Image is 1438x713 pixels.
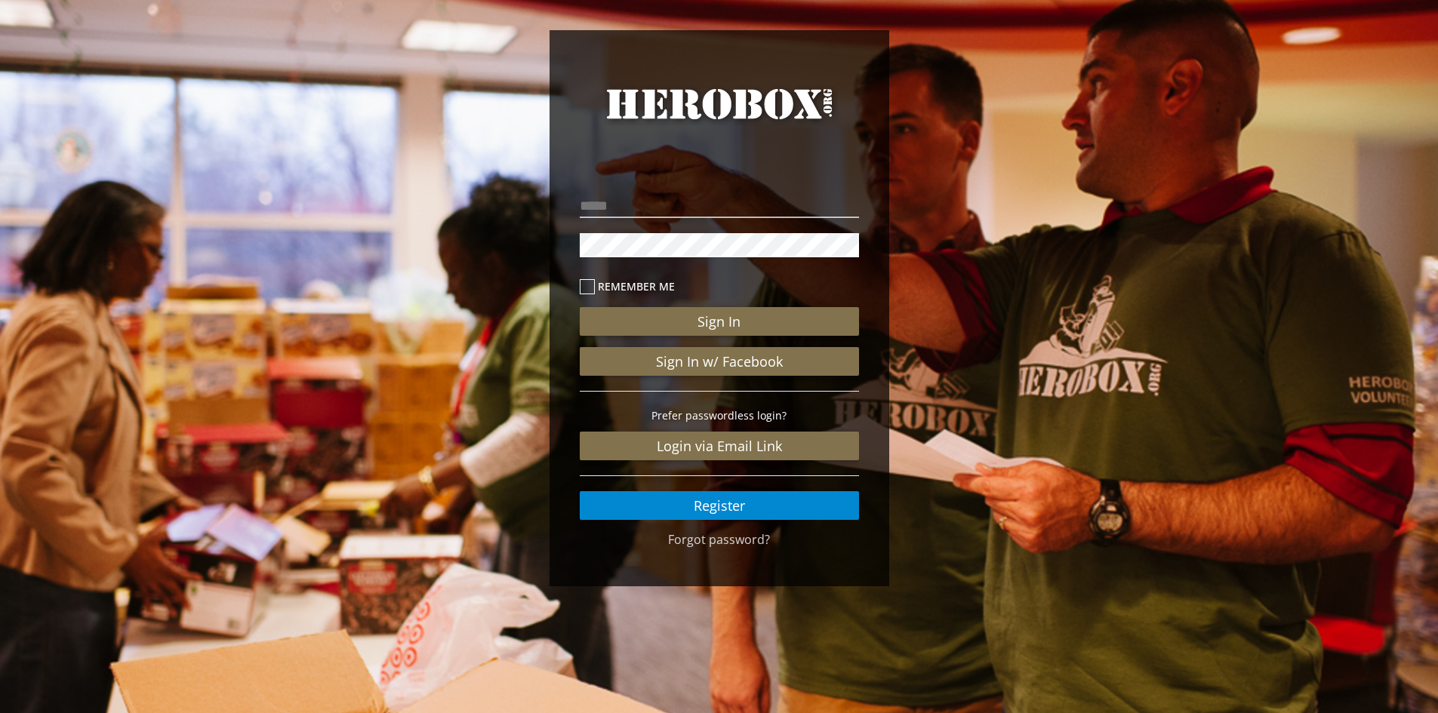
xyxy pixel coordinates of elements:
label: Remember me [580,278,859,295]
p: Prefer passwordless login? [580,407,859,424]
a: HeroBox [580,83,859,152]
a: Login via Email Link [580,432,859,460]
a: Forgot password? [668,531,770,548]
a: Sign In w/ Facebook [580,347,859,376]
a: Register [580,491,859,520]
button: Sign In [580,307,859,336]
